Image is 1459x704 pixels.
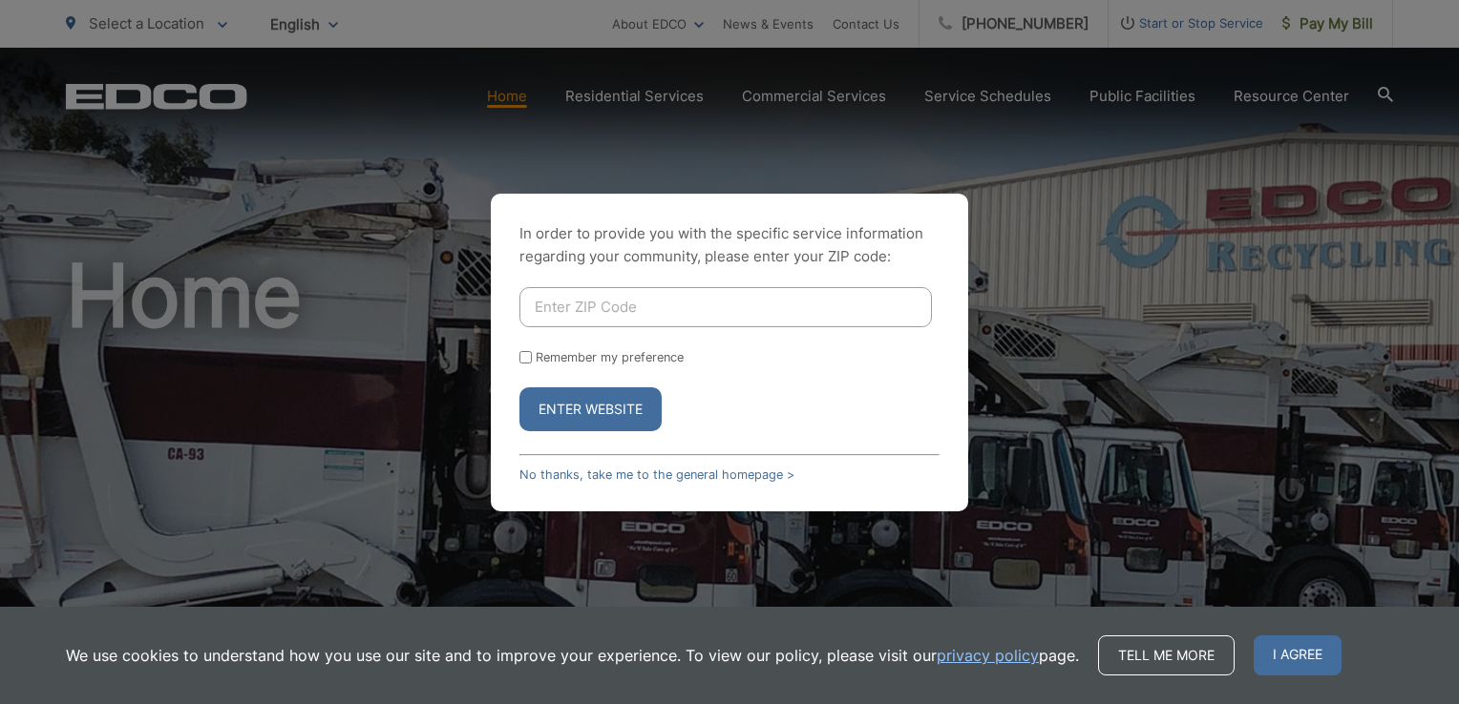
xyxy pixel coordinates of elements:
label: Remember my preference [536,350,684,364]
a: Tell me more [1098,635,1235,675]
span: I agree [1254,635,1342,675]
button: Enter Website [519,387,662,431]
p: We use cookies to understand how you use our site and to improve your experience. To view our pol... [66,644,1079,667]
input: Enter ZIP Code [519,287,932,327]
p: In order to provide you with the specific service information regarding your community, please en... [519,222,940,268]
a: privacy policy [937,644,1039,667]
a: No thanks, take me to the general homepage > [519,467,794,482]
